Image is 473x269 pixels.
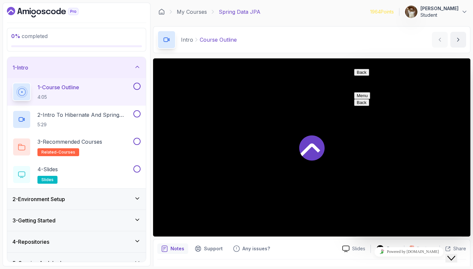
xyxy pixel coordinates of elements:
button: 4-Slidesslides [12,165,141,184]
button: 4-Repositories [7,231,146,252]
p: Course Outline [200,36,237,44]
p: Spring Data JPA [219,8,260,16]
button: Feedback button [229,243,274,254]
iframe: chat widget [351,244,466,259]
p: 3 - Recommended Courses [37,138,102,146]
h3: 1 - Intro [12,64,28,72]
h3: 3 - Getting Started [12,217,56,224]
button: 3-Recommended Coursesrelated-courses [12,138,141,156]
button: Support button [191,243,227,254]
button: 1-Course Outline4:05 [12,83,141,101]
p: 4 - Slides [37,165,58,173]
iframe: chat widget [351,66,466,237]
p: Intro [181,36,193,44]
button: user profile image[PERSON_NAME]Student [405,5,468,18]
p: Notes [170,245,184,252]
span: 0 % [11,33,20,39]
a: Slides [337,245,371,252]
span: completed [11,33,48,39]
img: user profile image [405,6,417,18]
button: 2-Environment Setup [7,189,146,210]
a: Dashboard [7,7,94,17]
p: 1964 Points [370,9,394,15]
a: Dashboard [158,9,165,15]
p: [PERSON_NAME] [420,5,459,12]
p: 1 - Course Outline [37,83,79,91]
p: 4:05 [37,94,79,100]
button: 1-Intro [7,57,146,78]
span: slides [41,177,54,182]
h3: 2 - Environment Setup [12,195,65,203]
a: My Courses [177,8,207,16]
p: 2 - Intro To Hibernate And Spring Data Jpa [37,111,132,119]
h3: 5 - Queries And Jpql [12,259,61,267]
p: Support [204,245,223,252]
h3: 4 - Repositories [12,238,49,246]
p: Any issues? [242,245,270,252]
p: 5:29 [37,121,132,128]
button: 3-Getting Started [7,210,146,231]
span: related-courses [41,150,75,155]
iframe: chat widget [445,243,466,262]
p: Student [420,12,459,18]
button: notes button [157,243,188,254]
button: previous content [432,32,448,48]
button: next content [450,32,466,48]
button: 2-Intro To Hibernate And Spring Data Jpa5:29 [12,110,141,129]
